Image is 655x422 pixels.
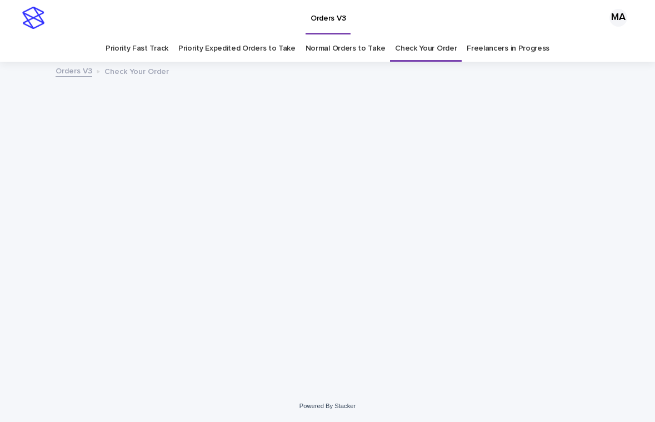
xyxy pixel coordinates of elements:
[106,36,168,62] a: Priority Fast Track
[56,64,92,77] a: Orders V3
[395,36,457,62] a: Check Your Order
[178,36,296,62] a: Priority Expedited Orders to Take
[22,7,44,29] img: stacker-logo-s-only.png
[306,36,386,62] a: Normal Orders to Take
[609,9,627,27] div: MA
[299,403,356,409] a: Powered By Stacker
[104,64,169,77] p: Check Your Order
[467,36,549,62] a: Freelancers in Progress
